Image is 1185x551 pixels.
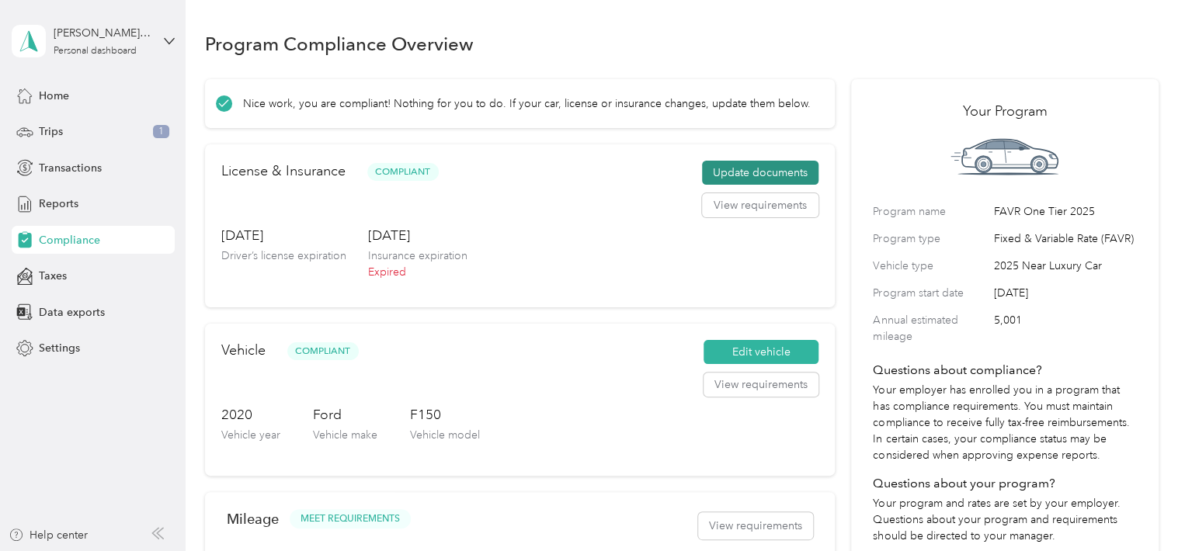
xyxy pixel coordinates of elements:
[221,340,266,361] h2: Vehicle
[993,312,1136,345] span: 5,001
[9,527,88,543] button: Help center
[221,226,346,245] h3: [DATE]
[873,474,1136,493] h4: Questions about your program?
[227,511,279,527] h2: Mileage
[54,25,151,41] div: [PERSON_NAME] [PERSON_NAME]
[39,268,67,284] span: Taxes
[287,342,359,360] span: Compliant
[873,230,988,247] label: Program type
[704,340,818,365] button: Edit vehicle
[993,285,1136,301] span: [DATE]
[368,248,467,264] p: Insurance expiration
[698,512,813,539] button: View requirements
[873,361,1136,379] h4: Questions about compliance?
[873,258,988,274] label: Vehicle type
[702,161,818,185] button: Update documents
[221,248,346,264] p: Driver’s license expiration
[1098,464,1185,551] iframe: Everlance-gr Chat Button Frame
[873,203,988,220] label: Program name
[873,312,988,345] label: Annual estimated mileage
[39,304,105,321] span: Data exports
[39,88,69,104] span: Home
[873,285,988,301] label: Program start date
[39,123,63,140] span: Trips
[39,160,102,176] span: Transactions
[153,125,169,139] span: 1
[873,382,1136,463] p: Your employer has enrolled you in a program that has compliance requirements. You must maintain c...
[702,193,818,218] button: View requirements
[704,373,818,397] button: View requirements
[993,230,1136,247] span: Fixed & Variable Rate (FAVR)
[873,101,1136,122] h2: Your Program
[205,36,474,52] h1: Program Compliance Overview
[54,47,137,56] div: Personal dashboard
[313,405,377,425] h3: Ford
[221,405,280,425] h3: 2020
[221,427,280,443] p: Vehicle year
[243,95,811,112] p: Nice work, you are compliant! Nothing for you to do. If your car, license or insurance changes, u...
[39,340,80,356] span: Settings
[301,512,400,526] span: MEET REQUIREMENTS
[410,405,480,425] h3: F150
[368,264,467,280] p: Expired
[290,509,411,528] button: MEET REQUIREMENTS
[873,495,1136,544] p: Your program and rates are set by your employer. Questions about your program and requirements sh...
[39,196,78,212] span: Reports
[221,161,346,182] h2: License & Insurance
[368,226,467,245] h3: [DATE]
[410,427,480,443] p: Vehicle model
[313,427,377,443] p: Vehicle make
[367,163,439,181] span: Compliant
[39,232,100,248] span: Compliance
[993,258,1136,274] span: 2025 Near Luxury Car
[993,203,1136,220] span: FAVR One Tier 2025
